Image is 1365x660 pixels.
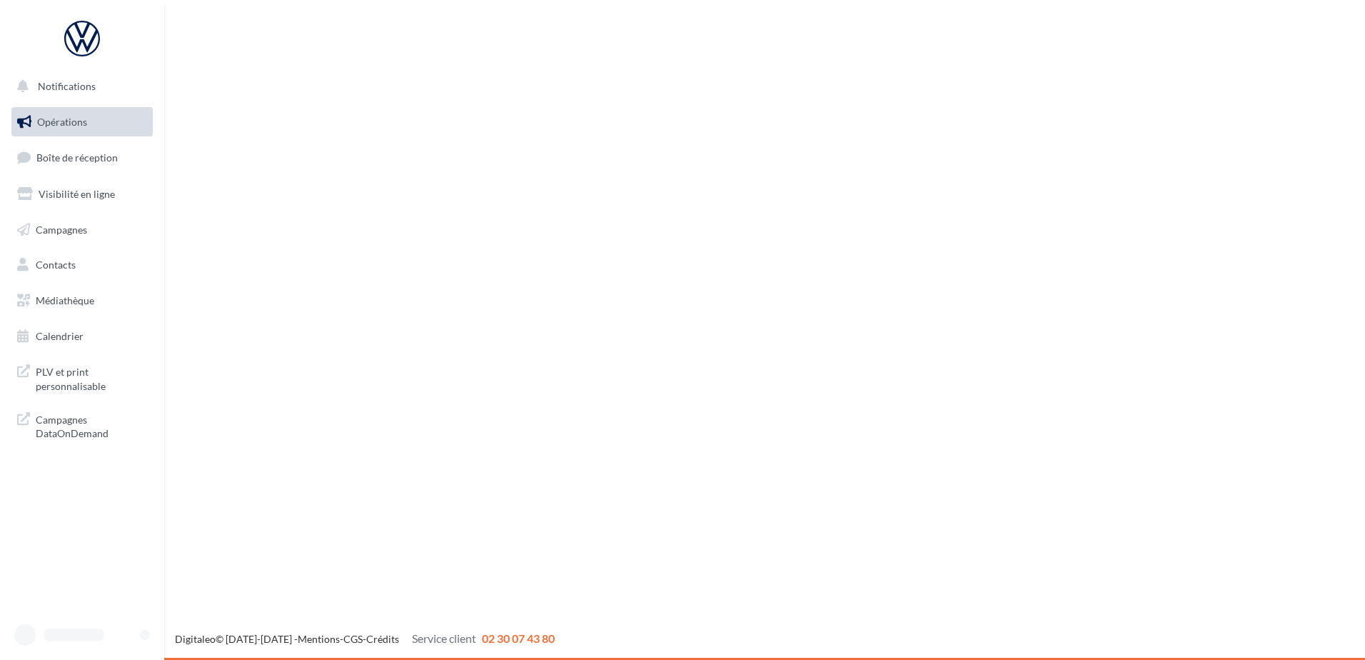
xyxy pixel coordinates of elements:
a: CGS [343,633,363,645]
span: Contacts [36,259,76,271]
a: PLV et print personnalisable [9,356,156,399]
a: Crédits [366,633,399,645]
span: © [DATE]-[DATE] - - - [175,633,555,645]
a: Mentions [298,633,340,645]
span: Notifications [38,80,96,92]
a: Digitaleo [175,633,216,645]
button: Notifications [9,71,150,101]
a: Médiathèque [9,286,156,316]
a: Contacts [9,250,156,280]
a: Visibilité en ligne [9,179,156,209]
a: Campagnes DataOnDemand [9,404,156,446]
span: Opérations [37,116,87,128]
a: Calendrier [9,321,156,351]
span: 02 30 07 43 80 [482,631,555,645]
span: Service client [412,631,476,645]
span: Médiathèque [36,294,94,306]
span: Boîte de réception [36,151,118,164]
span: Visibilité en ligne [39,188,115,200]
a: Campagnes [9,215,156,245]
span: Campagnes [36,223,87,235]
span: PLV et print personnalisable [36,362,147,393]
a: Boîte de réception [9,142,156,173]
span: Campagnes DataOnDemand [36,410,147,441]
a: Opérations [9,107,156,137]
span: Calendrier [36,330,84,342]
